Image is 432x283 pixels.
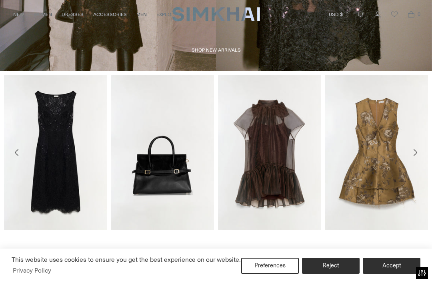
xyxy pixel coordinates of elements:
[13,6,24,23] a: NEW
[241,258,299,274] button: Preferences
[218,75,321,230] img: Beaux Organza Dress
[12,256,241,263] span: This website uses cookies to ensure you get the best experience on our website.
[156,6,177,23] a: EXPLORE
[403,6,419,22] a: Open cart modal
[93,6,127,23] a: ACCESSORIES
[363,258,420,274] button: Accept
[325,75,428,230] img: Brynelle Jacquard Mini Dress
[136,6,147,23] a: MEN
[192,47,241,53] span: shop new arrivals
[329,6,350,23] button: USD $
[172,6,260,22] a: SIMKHAI
[8,144,26,161] button: Move to previous carousel slide
[386,6,402,22] a: Wishlist
[192,47,241,55] a: shop new arrivals
[62,6,84,23] a: DRESSES
[302,258,360,274] button: Reject
[370,6,386,22] a: Go to the account page
[12,265,52,277] a: Privacy Policy (opens in a new tab)
[415,10,422,18] span: 0
[4,75,107,230] img: Delphine Sequin Lace Midi Dress
[406,144,424,161] button: Move to next carousel slide
[34,6,52,23] a: WOMEN
[111,75,214,230] img: River Mini Suede Handle Bag
[353,6,369,22] a: Open search modal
